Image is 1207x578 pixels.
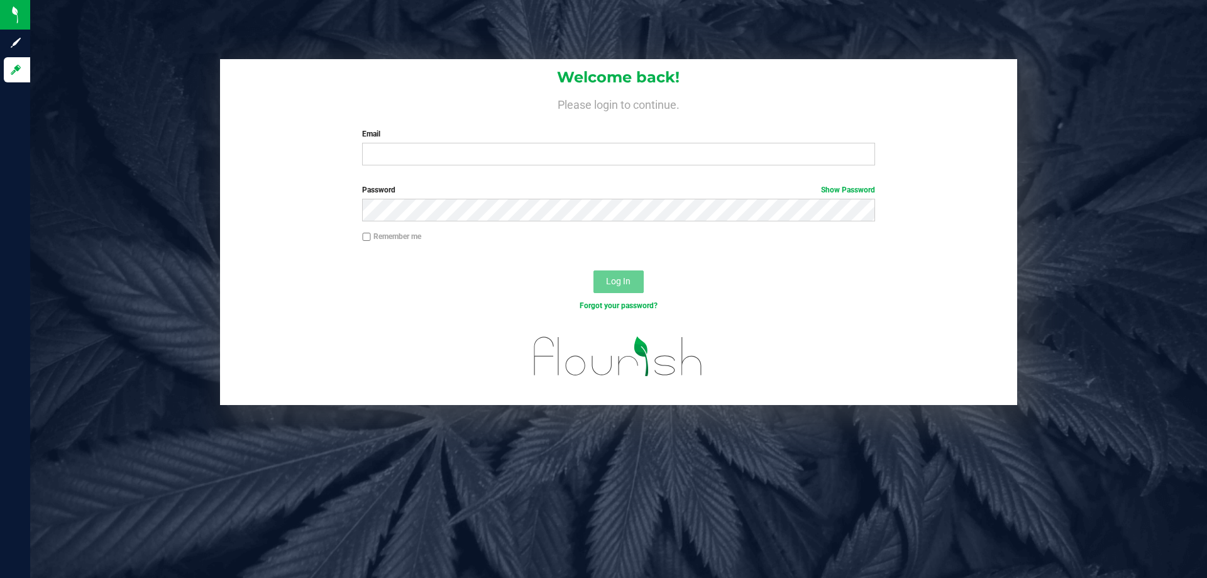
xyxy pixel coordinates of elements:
[362,233,371,242] input: Remember me
[9,36,22,49] inline-svg: Sign up
[9,64,22,76] inline-svg: Log in
[593,270,644,293] button: Log In
[519,325,718,389] img: flourish_logo.svg
[220,69,1017,86] h1: Welcome back!
[362,186,395,194] span: Password
[580,301,658,310] a: Forgot your password?
[362,128,874,140] label: Email
[220,96,1017,111] h4: Please login to continue.
[821,186,875,194] a: Show Password
[606,276,631,286] span: Log In
[362,231,421,242] label: Remember me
